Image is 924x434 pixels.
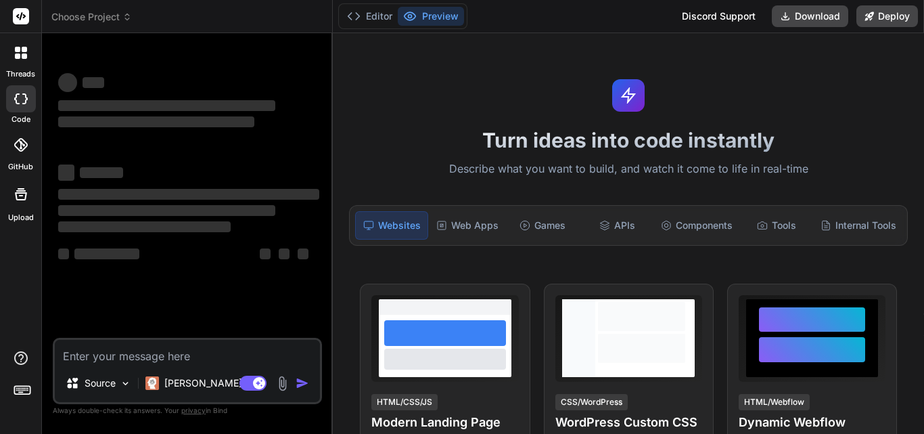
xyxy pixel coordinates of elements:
button: Preview [398,7,464,26]
div: APIs [581,211,653,240]
span: ‌ [298,248,308,259]
span: ‌ [58,165,74,181]
label: Upload [8,212,34,223]
div: Discord Support [674,5,764,27]
div: Tools [741,211,812,240]
span: ‌ [74,248,139,259]
div: Internal Tools [815,211,902,240]
div: HTML/Webflow [739,394,810,410]
label: threads [6,68,35,80]
img: icon [296,376,309,390]
div: HTML/CSS/JS [371,394,438,410]
div: Web Apps [431,211,504,240]
div: Websites [355,211,428,240]
span: ‌ [58,248,69,259]
div: Games [507,211,578,240]
span: ‌ [279,248,290,259]
span: ‌ [58,116,254,127]
div: Components [655,211,738,240]
button: Download [772,5,848,27]
h4: WordPress Custom CSS [555,413,702,432]
h4: Modern Landing Page [371,413,518,432]
label: GitHub [8,161,33,173]
img: Claude 4 Sonnet [145,376,159,390]
span: ‌ [80,167,123,178]
span: ‌ [58,73,77,92]
span: ‌ [58,100,275,111]
p: Describe what you want to build, and watch it come to life in real-time [341,160,916,178]
span: ‌ [58,221,231,232]
img: Pick Models [120,378,131,389]
span: Choose Project [51,10,132,24]
button: Deploy [856,5,918,27]
span: ‌ [83,77,104,88]
span: ‌ [260,248,271,259]
p: Source [85,376,116,390]
p: [PERSON_NAME] 4 S.. [164,376,265,390]
div: CSS/WordPress [555,394,628,410]
label: code [11,114,30,125]
p: Always double-check its answers. Your in Bind [53,404,322,417]
img: attachment [275,376,290,391]
button: Editor [342,7,398,26]
span: ‌ [58,205,275,216]
span: ‌ [58,189,319,200]
h1: Turn ideas into code instantly [341,128,916,152]
span: privacy [181,406,206,414]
